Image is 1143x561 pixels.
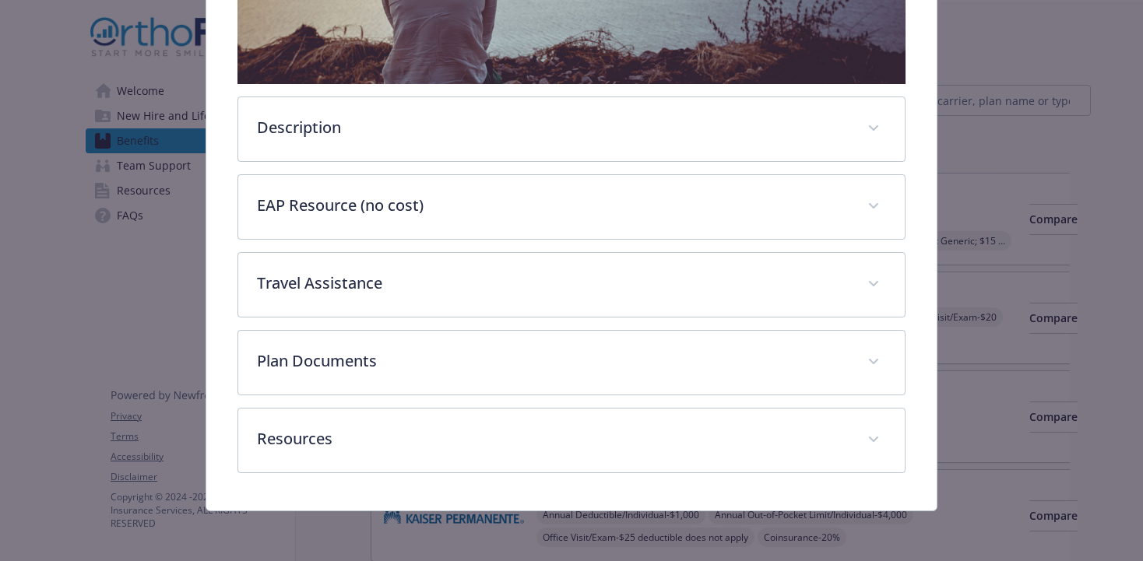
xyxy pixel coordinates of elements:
[257,194,849,217] p: EAP Resource (no cost)
[238,97,905,161] div: Description
[257,349,849,373] p: Plan Documents
[257,427,849,451] p: Resources
[238,253,905,317] div: Travel Assistance
[238,175,905,239] div: EAP Resource (no cost)
[238,331,905,394] div: Plan Documents
[238,408,905,472] div: Resources
[257,116,849,139] p: Description
[257,272,849,295] p: Travel Assistance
